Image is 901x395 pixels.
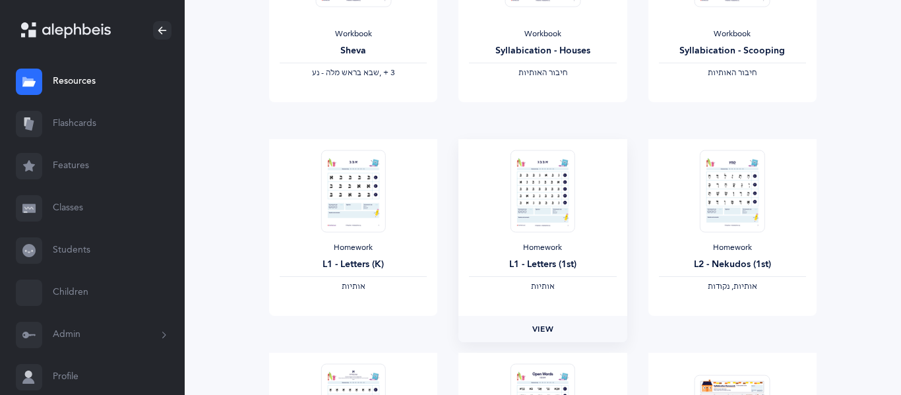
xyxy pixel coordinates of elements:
[342,282,365,291] span: ‫אותיות‬
[532,323,553,335] span: View
[312,68,379,77] span: ‫שבא בראש מלה - נע‬
[708,68,757,77] span: ‫חיבור האותיות‬
[659,29,806,40] div: Workbook
[321,150,385,232] img: Homework_L1_Letters_R_EN_thumbnail_1731214661.png
[469,243,616,253] div: Homework
[518,68,567,77] span: ‫חיבור האותיות‬
[458,316,627,342] a: View
[280,44,427,58] div: Sheva
[708,282,757,291] span: ‫אותיות, נקודות‬
[280,258,427,272] div: L1 - Letters (K)
[659,258,806,272] div: L2 - Nekudos (1st)
[469,258,616,272] div: L1 - Letters (1st)
[469,44,616,58] div: Syllabication - Houses
[700,150,764,232] img: Homework_L2_Nekudos_R_EN_1_thumbnail_1731617499.png
[469,29,616,40] div: Workbook
[531,282,555,291] span: ‫אותיות‬
[511,150,575,232] img: Homework_L1_Letters_O_Red_EN_thumbnail_1731215195.png
[280,29,427,40] div: Workbook
[280,243,427,253] div: Homework
[659,44,806,58] div: Syllabication - Scooping
[280,68,427,78] div: ‪, + 3‬
[659,243,806,253] div: Homework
